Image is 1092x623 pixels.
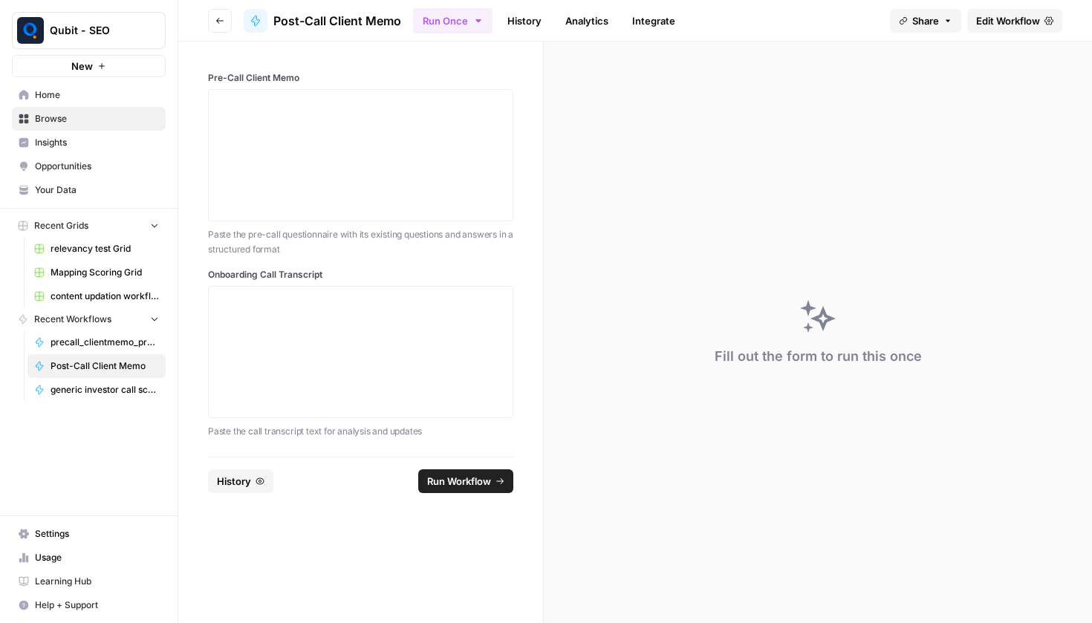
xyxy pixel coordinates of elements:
[273,12,401,30] span: Post-Call Client Memo
[35,88,159,102] span: Home
[50,23,140,38] span: Qubit - SEO
[12,522,166,546] a: Settings
[51,383,159,397] span: generic investor call script
[208,469,273,493] button: History
[51,359,159,373] span: Post-Call Client Memo
[556,9,617,33] a: Analytics
[623,9,684,33] a: Integrate
[12,55,166,77] button: New
[12,593,166,617] button: Help + Support
[967,9,1062,33] a: Edit Workflow
[35,527,159,541] span: Settings
[27,354,166,378] a: Post-Call Client Memo
[208,424,513,439] p: Paste the call transcript text for analysis and updates
[12,178,166,202] a: Your Data
[912,13,939,28] span: Share
[27,284,166,308] a: content updation workflow
[35,136,159,149] span: Insights
[35,575,159,588] span: Learning Hub
[12,154,166,178] a: Opportunities
[208,227,513,256] p: Paste the pre-call questionnaire with its existing questions and answers in a structured format
[12,131,166,154] a: Insights
[217,474,251,489] span: History
[418,469,513,493] button: Run Workflow
[244,9,401,33] a: Post-Call Client Memo
[35,112,159,125] span: Browse
[34,313,111,326] span: Recent Workflows
[51,290,159,303] span: content updation workflow
[498,9,550,33] a: History
[12,308,166,330] button: Recent Workflows
[34,219,88,232] span: Recent Grids
[12,215,166,237] button: Recent Grids
[51,266,159,279] span: Mapping Scoring Grid
[12,12,166,49] button: Workspace: Qubit - SEO
[35,598,159,612] span: Help + Support
[715,346,922,367] div: Fill out the form to run this once
[17,17,44,44] img: Qubit - SEO Logo
[12,570,166,593] a: Learning Hub
[12,107,166,131] a: Browse
[35,551,159,564] span: Usage
[35,183,159,197] span: Your Data
[12,546,166,570] a: Usage
[413,8,493,33] button: Run Once
[27,330,166,354] a: precall_clientmemo_prerevenue_sagar
[890,9,961,33] button: Share
[12,83,166,107] a: Home
[27,378,166,402] a: generic investor call script
[35,160,159,173] span: Opportunities
[71,59,93,74] span: New
[27,261,166,284] a: Mapping Scoring Grid
[208,71,513,85] label: Pre-Call Client Memo
[208,268,513,281] label: Onboarding Call Transcript
[427,474,491,489] span: Run Workflow
[51,242,159,255] span: relevancy test Grid
[27,237,166,261] a: relevancy test Grid
[51,336,159,349] span: precall_clientmemo_prerevenue_sagar
[976,13,1040,28] span: Edit Workflow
